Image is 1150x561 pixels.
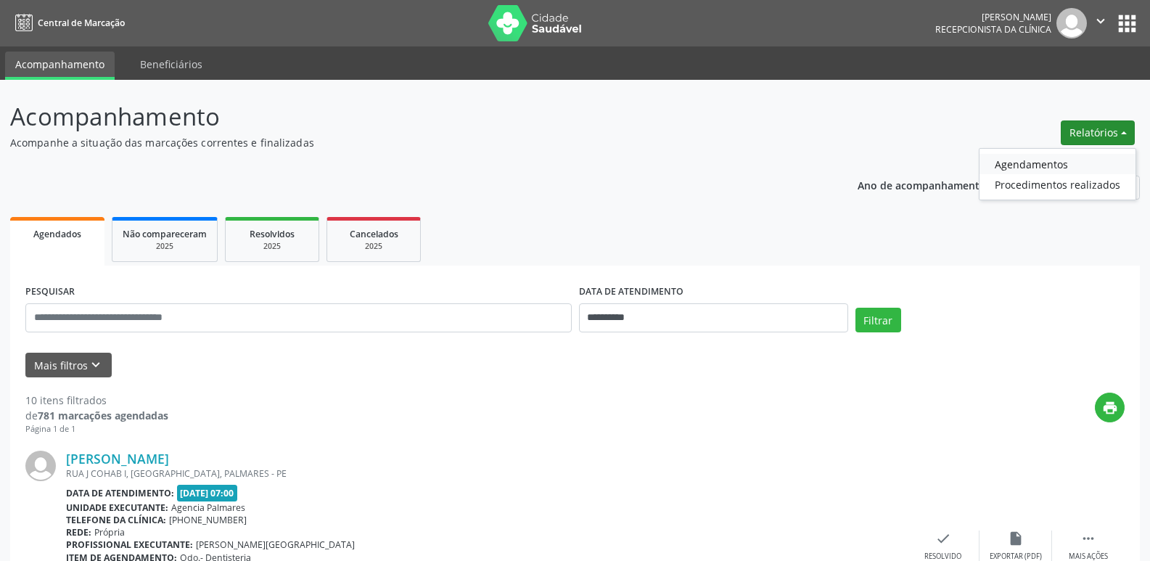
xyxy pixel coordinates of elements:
[350,228,398,240] span: Cancelados
[38,409,168,422] strong: 781 marcações agendadas
[25,281,75,303] label: PESQUISAR
[1087,8,1114,38] button: 
[1102,400,1118,416] i: print
[66,487,174,499] b: Data de atendimento:
[66,501,168,514] b: Unidade executante:
[196,539,355,551] span: [PERSON_NAME][GEOGRAPHIC_DATA]
[5,52,115,80] a: Acompanhamento
[66,539,193,551] b: Profissional executante:
[171,501,245,514] span: Agencia Palmares
[250,228,295,240] span: Resolvidos
[25,393,168,408] div: 10 itens filtrados
[130,52,213,77] a: Beneficiários
[935,23,1051,36] span: Recepcionista da clínica
[123,228,207,240] span: Não compareceram
[1080,531,1096,546] i: 
[25,423,168,435] div: Página 1 de 1
[25,353,112,378] button: Mais filtroskeyboard_arrow_down
[1095,393,1125,422] button: print
[10,11,125,35] a: Central de Marcação
[123,241,207,252] div: 2025
[1114,11,1140,36] button: apps
[337,241,410,252] div: 2025
[25,408,168,423] div: de
[935,531,951,546] i: check
[1056,8,1087,38] img: img
[10,99,801,135] p: Acompanhamento
[10,135,801,150] p: Acompanhe a situação das marcações correntes e finalizadas
[979,154,1135,174] a: Agendamentos
[38,17,125,29] span: Central de Marcação
[88,357,104,373] i: keyboard_arrow_down
[855,308,901,332] button: Filtrar
[177,485,238,501] span: [DATE] 07:00
[1093,13,1109,29] i: 
[66,526,91,539] b: Rede:
[66,451,169,467] a: [PERSON_NAME]
[979,148,1136,200] ul: Relatórios
[169,514,247,526] span: [PHONE_NUMBER]
[236,241,308,252] div: 2025
[66,514,166,526] b: Telefone da clínica:
[935,11,1051,23] div: [PERSON_NAME]
[94,526,125,539] span: Própria
[1008,531,1024,546] i: insert_drive_file
[979,174,1135,194] a: Procedimentos realizados
[25,451,56,481] img: img
[66,467,907,480] div: RUA J COHAB I, [GEOGRAPHIC_DATA], PALMARES - PE
[579,281,683,303] label: DATA DE ATENDIMENTO
[1061,120,1135,145] button: Relatórios
[858,176,986,194] p: Ano de acompanhamento
[33,228,81,240] span: Agendados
